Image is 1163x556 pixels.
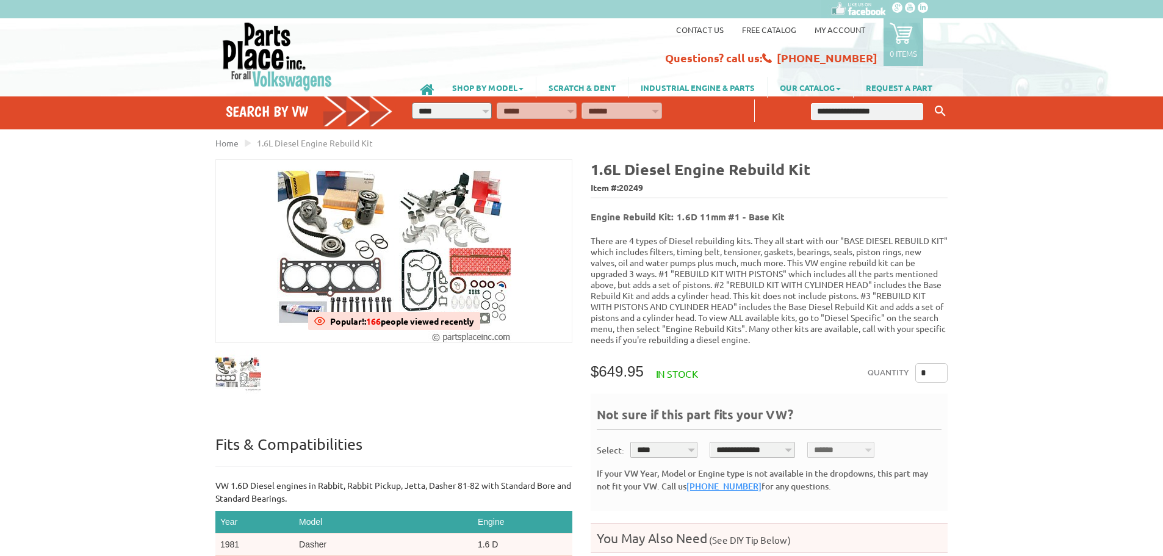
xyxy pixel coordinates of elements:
[742,24,796,35] a: Free Catalog
[884,18,923,66] a: 0 items
[215,137,239,148] a: Home
[597,467,942,493] div: If your VW Year, Model or Engine type is not available in the dropdowns, this part may not fit yo...
[597,406,942,430] div: Not sure if this part fits your VW?
[536,77,628,98] a: SCRATCH & DENT
[931,101,949,121] button: Keyword Search
[277,160,511,342] img: 1.6L Diesel Engine Rebuild Kit
[591,159,810,179] b: 1.6L Diesel Engine Rebuild Kit
[676,24,724,35] a: Contact us
[440,77,536,98] a: SHOP BY MODEL
[221,21,333,92] img: Parts Place Inc!
[314,316,325,327] img: View
[628,77,767,98] a: INDUSTRIAL ENGINE & PARTS
[215,479,572,505] p: VW 1.6D Diesel engines in Rabbit, Rabbit Pickup, Jetta, Dasher 81-82 with Standard Bore and Stand...
[294,533,473,556] td: Dasher
[473,533,572,556] td: 1.6 D
[215,511,294,533] th: Year
[591,211,785,223] b: Engine Rebuild Kit: 1.6D 11mm #1 - Base Kit
[686,480,762,492] a: [PHONE_NUMBER]
[366,316,381,327] span: 166
[815,24,865,35] a: My Account
[591,235,948,345] p: There are 4 types of Diesel rebuilding kits. They all start with our "BASE DIESEL REBUILD KIT" wh...
[591,179,948,197] span: Item #:
[656,367,698,380] span: In stock
[215,350,261,395] img: 1.6L Diesel Engine Rebuild Kit
[330,312,474,330] div: Popular!: people viewed recently
[591,530,948,546] h4: You May Also Need
[854,77,945,98] a: REQUEST A PART
[597,444,624,457] div: Select:
[890,48,917,59] p: 0 items
[215,533,294,556] td: 1981
[257,137,373,148] span: 1.6L Diesel Engine Rebuild Kit
[473,511,572,533] th: Engine
[294,511,473,533] th: Model
[768,77,853,98] a: OUR CATALOG
[707,534,791,546] span: (See DIY Tip Below)
[226,103,393,120] h4: Search by VW
[215,435,572,467] p: Fits & Compatibilities
[619,182,643,193] span: 20249
[591,363,644,380] span: $649.95
[868,363,909,383] label: Quantity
